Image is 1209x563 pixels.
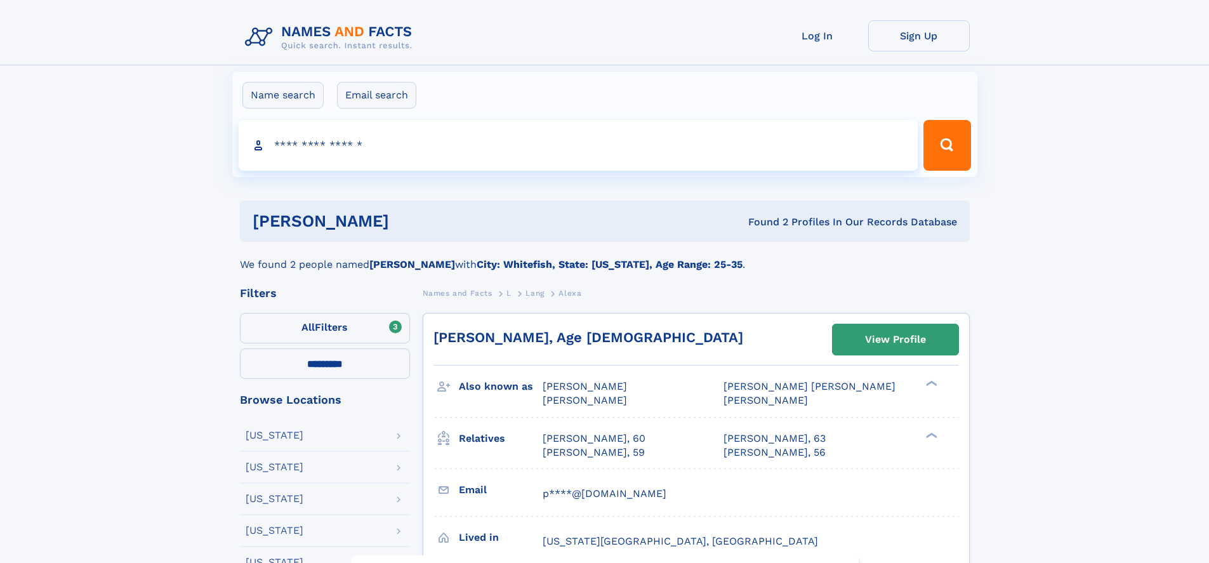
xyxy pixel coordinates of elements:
[558,289,581,298] span: Alexa
[923,380,938,388] div: ❯
[369,258,455,270] b: [PERSON_NAME]
[253,213,569,229] h1: [PERSON_NAME]
[767,20,868,51] a: Log In
[865,325,926,354] div: View Profile
[459,428,543,449] h3: Relatives
[543,446,645,460] a: [PERSON_NAME], 59
[543,380,627,392] span: [PERSON_NAME]
[459,376,543,397] h3: Also known as
[723,446,826,460] a: [PERSON_NAME], 56
[833,324,958,355] a: View Profile
[459,527,543,548] h3: Lived in
[723,380,895,392] span: [PERSON_NAME] [PERSON_NAME]
[246,526,303,536] div: [US_STATE]
[423,285,492,301] a: Names and Facts
[240,288,410,299] div: Filters
[337,82,416,109] label: Email search
[242,82,324,109] label: Name search
[240,242,970,272] div: We found 2 people named with .
[506,285,512,301] a: L
[240,20,423,55] img: Logo Names and Facts
[525,285,544,301] a: Lang
[723,394,808,406] span: [PERSON_NAME]
[569,215,957,229] div: Found 2 Profiles In Our Records Database
[525,289,544,298] span: Lang
[239,120,918,171] input: search input
[923,431,938,439] div: ❯
[459,479,543,501] h3: Email
[246,494,303,504] div: [US_STATE]
[723,432,826,446] a: [PERSON_NAME], 63
[240,394,410,406] div: Browse Locations
[477,258,743,270] b: City: Whitefish, State: [US_STATE], Age Range: 25-35
[240,313,410,343] label: Filters
[433,329,743,345] a: [PERSON_NAME], Age [DEMOGRAPHIC_DATA]
[246,462,303,472] div: [US_STATE]
[301,321,315,333] span: All
[543,394,627,406] span: [PERSON_NAME]
[543,535,818,547] span: [US_STATE][GEOGRAPHIC_DATA], [GEOGRAPHIC_DATA]
[246,430,303,440] div: [US_STATE]
[923,120,970,171] button: Search Button
[506,289,512,298] span: L
[868,20,970,51] a: Sign Up
[543,432,645,446] a: [PERSON_NAME], 60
